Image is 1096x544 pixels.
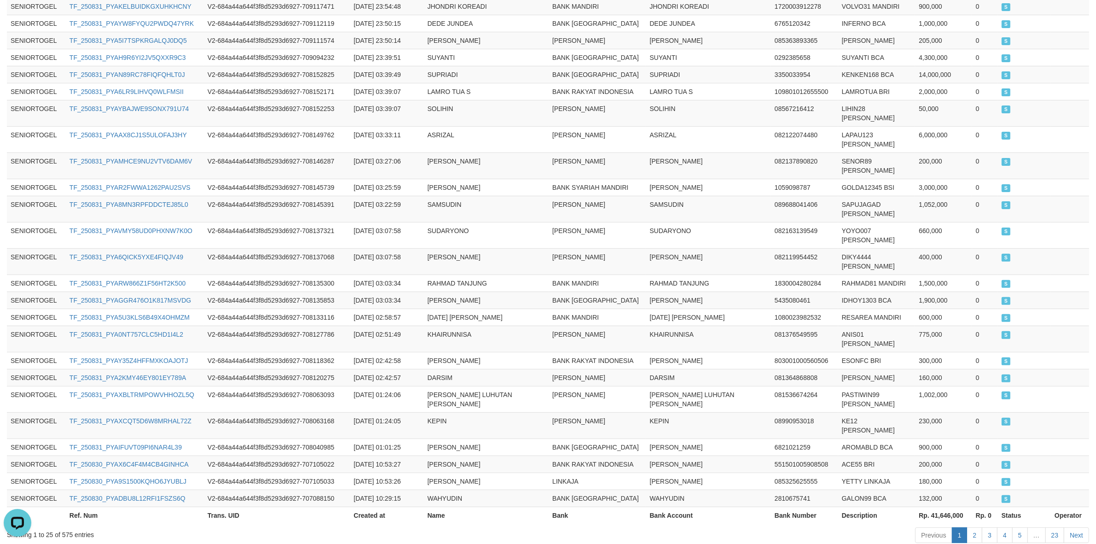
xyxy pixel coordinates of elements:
[771,473,838,490] td: 085325625555
[915,386,972,412] td: 1,002,000
[1002,184,1011,192] span: SUCCESS
[915,456,972,473] td: 200,000
[549,292,646,309] td: BANK [GEOGRAPHIC_DATA]
[838,66,916,83] td: KENKEN168 BCA
[204,32,350,49] td: V2-684a44a644f3f8d5293d6927-709111574
[646,49,771,66] td: SUYANTI
[350,386,423,412] td: [DATE] 01:24:06
[771,369,838,386] td: 081364868808
[549,326,646,352] td: [PERSON_NAME]
[838,126,916,152] td: LAPAU123 [PERSON_NAME]
[424,32,549,49] td: [PERSON_NAME]
[1002,314,1011,322] span: SUCCESS
[7,222,66,248] td: SENIORTOGEL
[915,248,972,275] td: 400,000
[424,473,549,490] td: [PERSON_NAME]
[70,331,183,338] a: TF_250831_PYA0NT757CLC5HD1I4L2
[350,179,423,196] td: [DATE] 03:25:59
[972,15,998,32] td: 0
[70,495,186,502] a: TF_250830_PYADBU8L12RFI1FSZS6Q
[204,275,350,292] td: V2-684a44a644f3f8d5293d6927-708135300
[549,49,646,66] td: BANK [GEOGRAPHIC_DATA]
[771,126,838,152] td: 082122074480
[204,352,350,369] td: V2-684a44a644f3f8d5293d6927-708118362
[350,309,423,326] td: [DATE] 02:58:57
[1002,37,1011,45] span: SUCCESS
[771,15,838,32] td: 6765120342
[1027,527,1046,543] a: …
[915,439,972,456] td: 900,000
[424,179,549,196] td: [PERSON_NAME]
[70,297,191,304] a: TF_250831_PYAGGR476O1K817MSVDG
[7,412,66,439] td: SENIORTOGEL
[838,152,916,179] td: SENOR89 [PERSON_NAME]
[915,49,972,66] td: 4,300,000
[646,292,771,309] td: [PERSON_NAME]
[7,15,66,32] td: SENIORTOGEL
[915,32,972,49] td: 205,000
[350,66,423,83] td: [DATE] 03:39:49
[915,222,972,248] td: 660,000
[972,439,998,456] td: 0
[972,179,998,196] td: 0
[1002,201,1011,209] span: SUCCESS
[646,222,771,248] td: SUDARYONO
[771,83,838,100] td: 109801012655500
[972,49,998,66] td: 0
[7,369,66,386] td: SENIORTOGEL
[204,100,350,126] td: V2-684a44a644f3f8d5293d6927-708152253
[424,49,549,66] td: SUYANTI
[7,326,66,352] td: SENIORTOGEL
[7,292,66,309] td: SENIORTOGEL
[838,15,916,32] td: INFERNO BCA
[70,88,184,95] a: TF_250831_PYA6LR9LIHVQ0WLFMSII
[838,412,916,439] td: KE12 [PERSON_NAME]
[771,179,838,196] td: 1059098787
[838,179,916,196] td: GOLDA12345 BSI
[838,326,916,352] td: ANIS01 [PERSON_NAME]
[424,412,549,439] td: KEPIN
[915,412,972,439] td: 230,000
[1002,158,1011,166] span: SUCCESS
[70,71,185,78] a: TF_250831_PYAN89RC78FIQFQHLT0J
[350,439,423,456] td: [DATE] 01:01:25
[646,275,771,292] td: RAHMAD TANJUNG
[549,126,646,152] td: [PERSON_NAME]
[7,152,66,179] td: SENIORTOGEL
[1002,461,1011,469] span: SUCCESS
[424,248,549,275] td: [PERSON_NAME]
[838,456,916,473] td: ACE55 BRI
[70,478,186,485] a: TF_250830_PYA9S1500KQHO6JYUBLJ
[424,386,549,412] td: [PERSON_NAME] LUHUTAN [PERSON_NAME]
[838,352,916,369] td: ESONFC BRI
[204,83,350,100] td: V2-684a44a644f3f8d5293d6927-708152171
[771,412,838,439] td: 08990953018
[549,196,646,222] td: [PERSON_NAME]
[7,83,66,100] td: SENIORTOGEL
[771,456,838,473] td: 551501005908508
[771,439,838,456] td: 6821021259
[70,280,186,287] a: TF_250831_PYARW866Z1F56HT2K500
[1002,478,1011,486] span: SUCCESS
[646,386,771,412] td: [PERSON_NAME] LUHUTAN [PERSON_NAME]
[7,179,66,196] td: SENIORTOGEL
[838,309,916,326] td: RESAREA MANDIRI
[70,461,189,468] a: TF_250830_PYAX6C4F4M4CB4GINHCA
[549,473,646,490] td: LINKAJA
[204,126,350,152] td: V2-684a44a644f3f8d5293d6927-708149762
[7,66,66,83] td: SENIORTOGEL
[424,100,549,126] td: SOLIHIN
[7,352,66,369] td: SENIORTOGEL
[646,179,771,196] td: [PERSON_NAME]
[7,49,66,66] td: SENIORTOGEL
[350,49,423,66] td: [DATE] 23:39:51
[350,15,423,32] td: [DATE] 23:50:15
[972,275,998,292] td: 0
[350,32,423,49] td: [DATE] 23:50:14
[350,196,423,222] td: [DATE] 03:22:59
[838,275,916,292] td: RAHMAD81 MANDIRI
[424,83,549,100] td: LAMRO TUA S
[915,83,972,100] td: 2,000,000
[204,66,350,83] td: V2-684a44a644f3f8d5293d6927-708152825
[549,275,646,292] td: BANK MANDIRI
